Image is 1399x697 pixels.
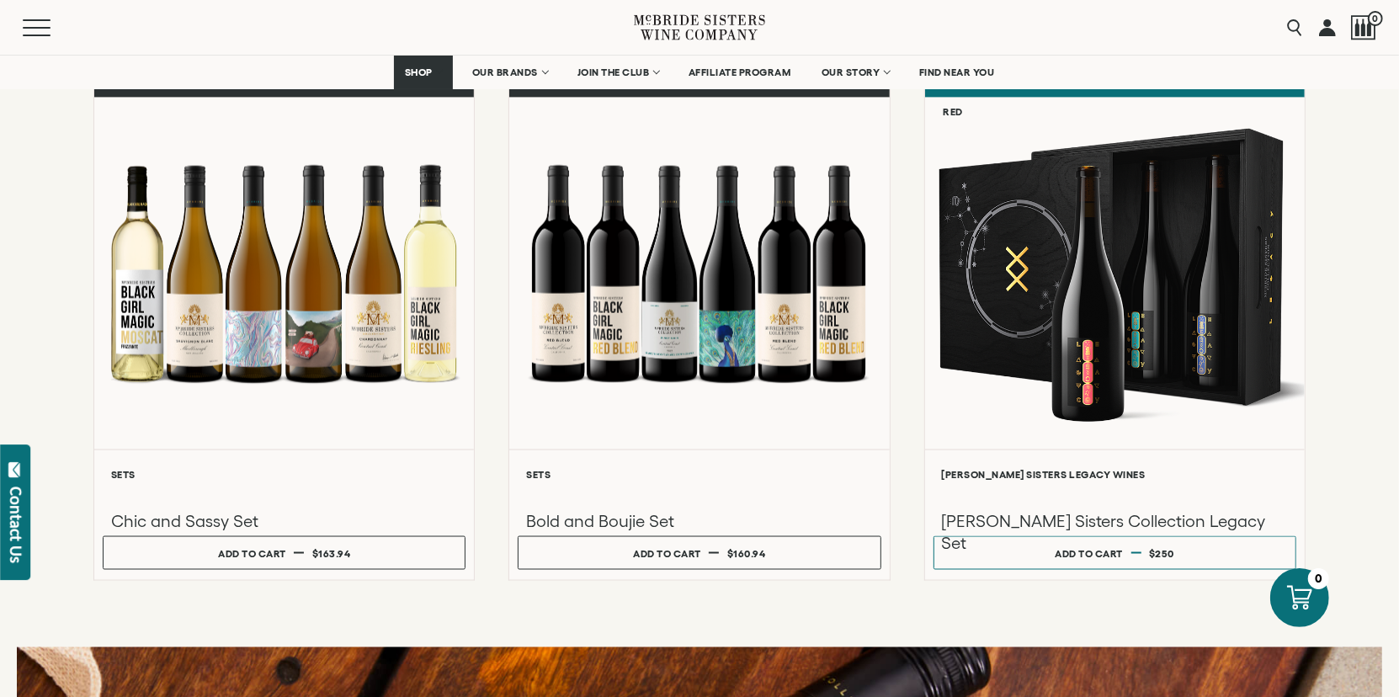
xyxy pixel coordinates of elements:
span: $163.94 [312,548,351,559]
button: Add to cart $160.94 [518,536,880,570]
a: FIND NEAR YOU [908,56,1006,89]
span: SHOP [405,67,434,78]
a: Bold & Boujie Red Wine Set Sets Bold and Boujie Set Add to cart $160.94 [508,88,890,581]
div: Contact Us [8,487,24,563]
span: AFFILIATE PROGRAM [689,67,791,78]
h3: Chic and Sassy Set [111,510,457,532]
a: OUR BRANDS [461,56,558,89]
span: $250 [1149,548,1174,559]
div: 0 [1308,568,1329,589]
a: JOIN THE CLUB [567,56,670,89]
a: Chic and Sassy Set Sets Chic and Sassy Set Add to cart $163.94 [93,88,475,581]
span: 0 [1368,11,1383,26]
h3: [PERSON_NAME] Sisters Collection Legacy Set [942,510,1288,554]
span: $160.94 [727,548,766,559]
h6: Sets [526,469,872,480]
a: OUR STORY [811,56,901,89]
button: Add to cart $250 [934,536,1296,570]
span: OUR BRANDS [472,67,538,78]
button: Mobile Menu Trigger [23,19,83,36]
span: JOIN THE CLUB [577,67,650,78]
h6: Red [944,106,964,117]
a: SHOP [394,56,453,89]
div: Add to cart [218,541,286,566]
span: FIND NEAR YOU [919,67,995,78]
h3: Bold and Boujie Set [526,510,872,532]
a: AFFILIATE PROGRAM [678,56,802,89]
span: OUR STORY [822,67,880,78]
button: Add to cart $163.94 [103,536,465,570]
h6: Sets [111,469,457,480]
div: Add to cart [633,541,701,566]
a: Red McBride Sisters Collection Legacy Set [PERSON_NAME] Sisters Legacy Wines [PERSON_NAME] Sister... [924,88,1306,581]
h6: [PERSON_NAME] Sisters Legacy Wines [942,469,1288,480]
div: Add to cart [1055,541,1123,566]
